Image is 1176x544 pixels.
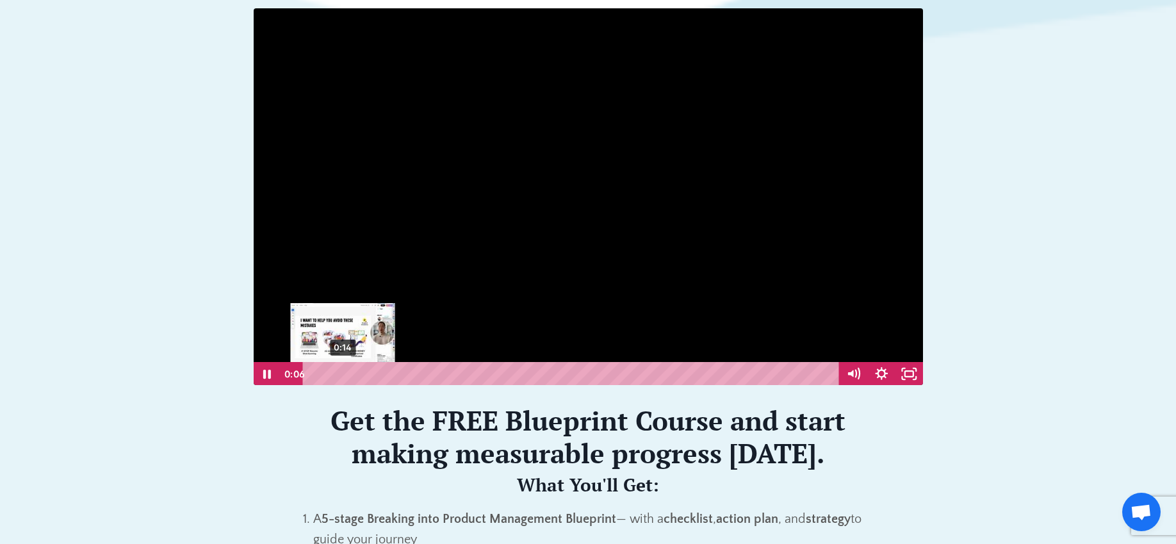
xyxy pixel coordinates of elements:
button: Fullscreen [895,362,924,386]
strong: checklist [664,512,713,526]
div: Playbar [313,362,833,386]
strong: 5-stage Breaking into Product Management Blueprint [322,512,616,526]
button: Mute [840,362,868,386]
a: Open chat [1122,493,1161,531]
h2: Get the FREE Blueprint Course and start making measurable progress [DATE]. [288,404,888,469]
strong: What You'll Get: [517,473,659,497]
button: Show settings menu [867,362,895,386]
button: Pause [253,362,281,386]
strong: strategy [806,512,851,526]
strong: action plan [716,512,778,526]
